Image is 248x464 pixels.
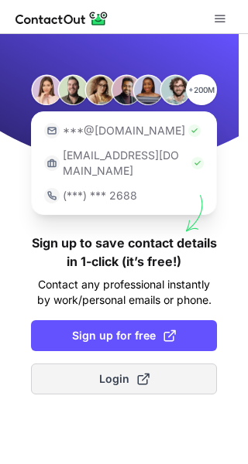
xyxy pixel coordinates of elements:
[160,74,191,105] img: Person #6
[133,74,164,105] img: Person #5
[188,125,201,137] img: Check Icon
[31,74,62,105] img: Person #1
[44,155,60,171] img: https://contactout.com/extension/app/static/media/login-work-icon.638a5007170bc45168077fde17b29a1...
[72,328,176,343] span: Sign up for free
[63,123,185,138] p: ***@[DOMAIN_NAME]
[99,371,150,387] span: Login
[31,320,217,351] button: Sign up for free
[15,9,108,28] img: ContactOut v5.3.10
[191,157,204,169] img: Check Icon
[44,188,60,203] img: https://contactout.com/extension/app/static/media/login-phone-icon.bacfcb865e29de816d437549d7f4cb...
[111,74,142,105] img: Person #4
[186,74,217,105] p: +200M
[31,234,217,271] h1: Sign up to save contact details in 1-click (it’s free!)
[84,74,115,105] img: Person #3
[63,148,188,179] p: [EMAIL_ADDRESS][DOMAIN_NAME]
[57,74,88,105] img: Person #2
[31,277,217,308] p: Contact any professional instantly by work/personal emails or phone.
[44,123,60,138] img: https://contactout.com/extension/app/static/media/login-email-icon.f64bce713bb5cd1896fef81aa7b14a...
[31,363,217,394] button: Login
